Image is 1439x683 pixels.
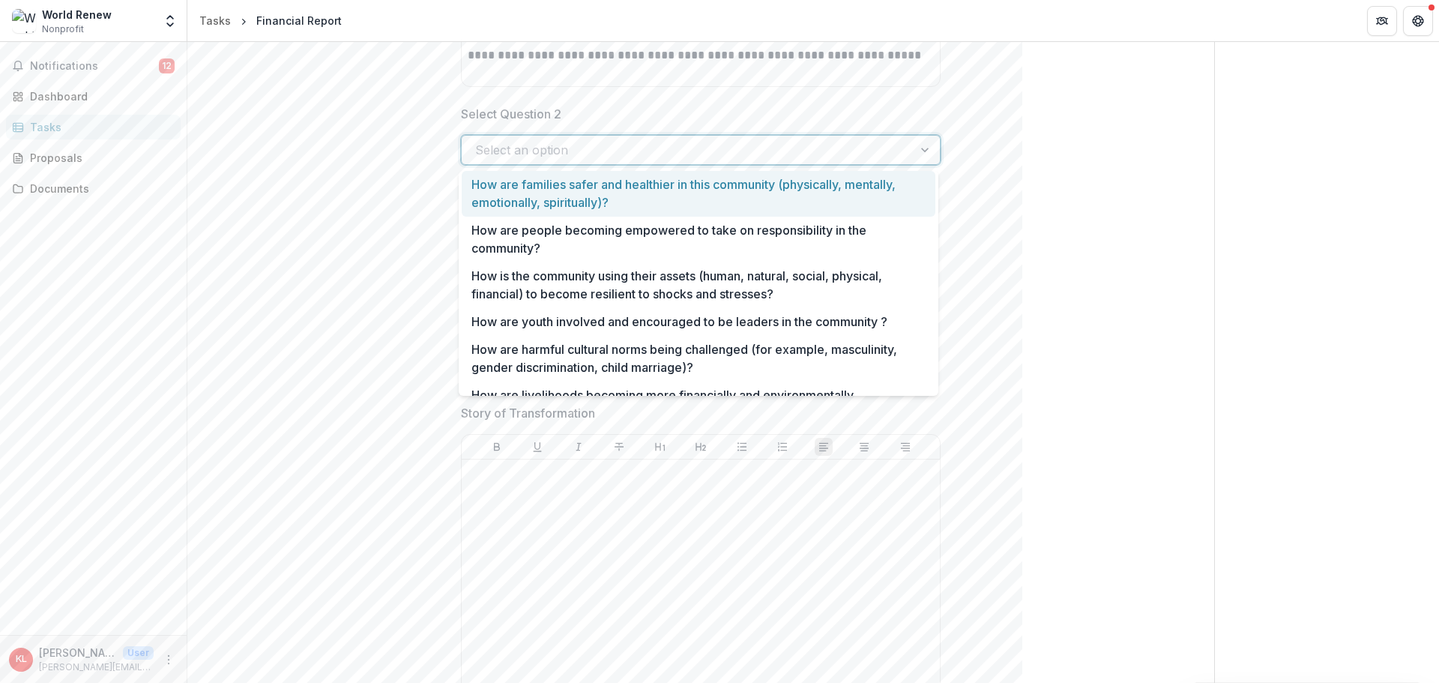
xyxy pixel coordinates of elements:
[39,661,154,674] p: [PERSON_NAME][EMAIL_ADDRESS][DOMAIN_NAME]
[462,217,935,262] div: How are people becoming empowered to take on responsibility in the community?
[123,646,154,660] p: User
[462,336,935,382] div: How are harmful cultural norms being challenged (for example, masculinity, gender discrimination,...
[651,438,669,456] button: Heading 1
[6,145,181,170] a: Proposals
[6,115,181,139] a: Tasks
[459,171,938,396] div: Select options list
[692,438,710,456] button: Heading 2
[199,13,231,28] div: Tasks
[1367,6,1397,36] button: Partners
[896,438,914,456] button: Align Right
[815,438,833,456] button: Align Left
[570,438,588,456] button: Italicize
[16,655,27,664] div: Kathleen Lauder
[30,88,169,104] div: Dashboard
[773,438,791,456] button: Ordered List
[462,382,935,427] div: How are livelihoods becoming more financially and environmentally sustainable?
[6,176,181,201] a: Documents
[160,6,181,36] button: Open entity switcher
[39,645,117,661] p: [PERSON_NAME]
[42,7,112,22] div: World Renew
[160,651,178,669] button: More
[461,105,561,123] p: Select Question 2
[488,438,506,456] button: Bold
[42,22,84,36] span: Nonprofit
[733,438,751,456] button: Bullet List
[1403,6,1433,36] button: Get Help
[6,54,181,78] button: Notifications12
[159,58,175,73] span: 12
[855,438,873,456] button: Align Center
[528,438,546,456] button: Underline
[6,84,181,109] a: Dashboard
[30,181,169,196] div: Documents
[193,10,348,31] nav: breadcrumb
[193,10,237,31] a: Tasks
[461,404,595,422] p: Story of Transformation
[30,150,169,166] div: Proposals
[256,13,342,28] div: Financial Report
[462,171,935,217] div: How are families safer and healthier in this community (physically, mentally, emotionally, spirit...
[30,60,159,73] span: Notifications
[462,308,935,336] div: How are youth involved and encouraged to be leaders in the community ?
[12,9,36,33] img: World Renew
[30,119,169,135] div: Tasks
[610,438,628,456] button: Strike
[462,262,935,308] div: How is the community using their assets (human, natural, social, physical, financial) to become r...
